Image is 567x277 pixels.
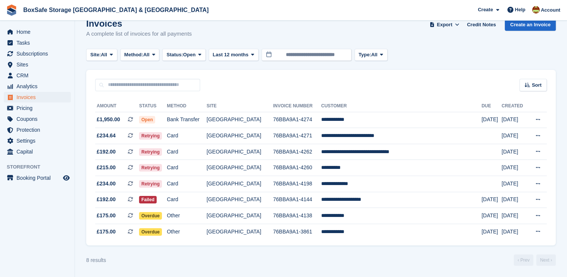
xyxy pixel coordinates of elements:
[97,196,116,203] span: £192.00
[7,163,75,171] span: Storefront
[16,173,61,183] span: Booking Portal
[4,48,71,59] a: menu
[20,4,212,16] a: BoxSafe Storage [GEOGRAPHIC_DATA] & [GEOGRAPHIC_DATA]
[206,224,273,239] td: [GEOGRAPHIC_DATA]
[167,176,206,192] td: Card
[16,146,61,157] span: Capital
[213,51,248,59] span: Last 12 months
[4,114,71,124] a: menu
[206,128,273,144] td: [GEOGRAPHIC_DATA]
[273,160,321,176] td: 76BBA9A1-4260
[139,196,157,203] span: Failed
[4,125,71,135] a: menu
[167,160,206,176] td: Card
[206,176,273,192] td: [GEOGRAPHIC_DATA]
[482,192,502,208] td: [DATE]
[16,125,61,135] span: Protection
[139,132,162,140] span: Retrying
[515,6,525,14] span: Help
[273,192,321,208] td: 76BBA9A1-4144
[167,224,206,239] td: Other
[4,92,71,102] a: menu
[16,81,61,92] span: Analytics
[501,112,528,128] td: [DATE]
[273,100,321,112] th: Invoice Number
[501,128,528,144] td: [DATE]
[16,70,61,81] span: CRM
[206,144,273,160] td: [GEOGRAPHIC_DATA]
[90,51,101,59] span: Site:
[16,114,61,124] span: Coupons
[139,100,167,112] th: Status
[482,100,502,112] th: Due
[4,27,71,37] a: menu
[501,192,528,208] td: [DATE]
[482,208,502,224] td: [DATE]
[16,103,61,113] span: Pricing
[167,112,206,128] td: Bank Transfer
[124,51,144,59] span: Method:
[505,18,556,31] a: Create an Invoice
[355,49,387,61] button: Type: All
[97,148,116,156] span: £192.00
[16,27,61,37] span: Home
[478,6,493,14] span: Create
[206,208,273,224] td: [GEOGRAPHIC_DATA]
[536,254,556,266] a: Next
[209,49,259,61] button: Last 12 months
[139,180,162,188] span: Retrying
[139,228,162,236] span: Overdue
[482,224,502,239] td: [DATE]
[4,135,71,146] a: menu
[206,112,273,128] td: [GEOGRAPHIC_DATA]
[501,208,528,224] td: [DATE]
[86,30,192,38] p: A complete list of invoices for all payments
[120,49,160,61] button: Method: All
[101,51,107,59] span: All
[167,100,206,112] th: Method
[166,51,183,59] span: Status:
[464,18,499,31] a: Credit Notes
[167,144,206,160] td: Card
[4,173,71,183] a: menu
[4,81,71,92] a: menu
[482,112,502,128] td: [DATE]
[4,38,71,48] a: menu
[167,128,206,144] td: Card
[97,116,120,123] span: £1,950.00
[4,146,71,157] a: menu
[86,256,106,264] div: 8 results
[4,103,71,113] a: menu
[97,212,116,220] span: £175.00
[16,38,61,48] span: Tasks
[321,100,482,112] th: Customer
[273,128,321,144] td: 76BBA9A1-4271
[501,144,528,160] td: [DATE]
[501,160,528,176] td: [DATE]
[86,18,192,29] h1: Invoices
[206,192,273,208] td: [GEOGRAPHIC_DATA]
[512,254,557,266] nav: Page
[16,135,61,146] span: Settings
[206,100,273,112] th: Site
[532,6,540,14] img: Kim
[541,6,560,14] span: Account
[4,70,71,81] a: menu
[501,100,528,112] th: Created
[97,180,116,188] span: £234.00
[16,59,61,70] span: Sites
[514,254,533,266] a: Previous
[16,92,61,102] span: Invoices
[183,51,196,59] span: Open
[139,116,155,123] span: Open
[501,176,528,192] td: [DATE]
[16,48,61,59] span: Subscriptions
[273,224,321,239] td: 76BBA9A1-3861
[167,192,206,208] td: Card
[97,228,116,236] span: £175.00
[273,112,321,128] td: 76BBA9A1-4274
[4,59,71,70] a: menu
[139,164,162,172] span: Retrying
[437,21,452,29] span: Export
[62,173,71,182] a: Preview store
